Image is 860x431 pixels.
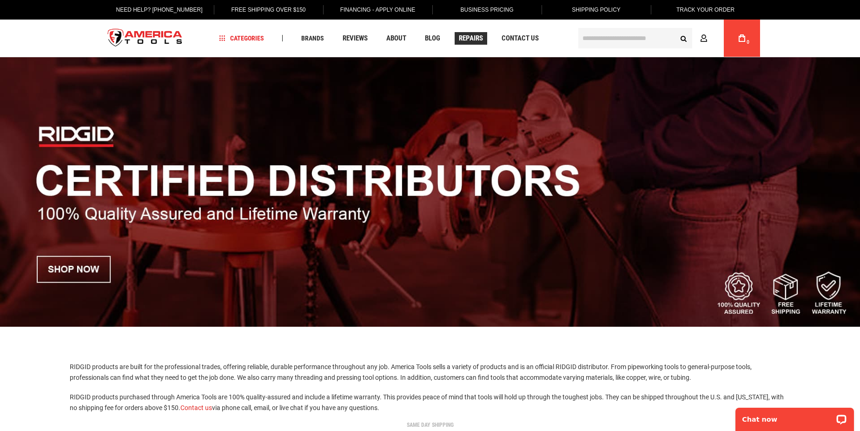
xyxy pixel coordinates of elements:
a: 0 [733,20,751,57]
span: Shipping Policy [572,7,621,13]
a: Contact us [180,404,212,411]
a: Blog [421,32,444,45]
div: SAME DAY SHIPPING [98,422,762,428]
a: Reviews [338,32,372,45]
a: Contact Us [497,32,543,45]
button: Search [675,29,692,47]
img: America Tools [100,21,190,56]
span: Brands [301,35,324,41]
span: Contact Us [502,35,539,42]
a: store logo [100,21,190,56]
span: Blog [425,35,440,42]
a: Categories [215,32,268,45]
p: RIDGID products purchased through America Tools are 100% quality-assured and include a lifetime w... [70,392,790,413]
p: RIDGID products are built for the professional trades, offering reliable, durable performance thr... [70,362,790,383]
span: 0 [747,40,749,45]
iframe: LiveChat chat widget [729,402,860,431]
span: Repairs [459,35,483,42]
span: Reviews [343,35,368,42]
a: About [382,32,410,45]
a: Repairs [455,32,487,45]
a: Brands [297,32,328,45]
span: About [386,35,406,42]
span: Categories [219,35,264,41]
